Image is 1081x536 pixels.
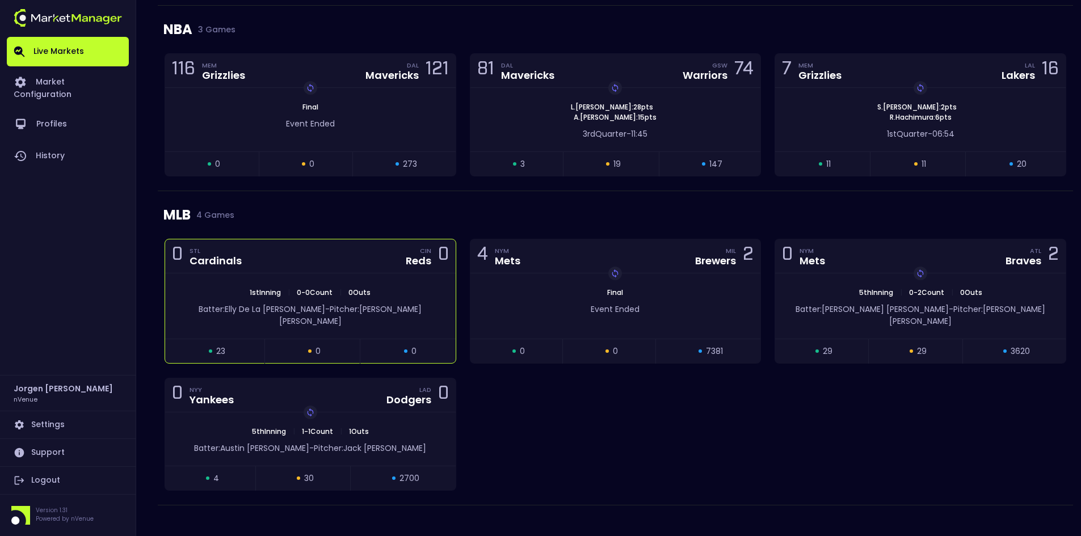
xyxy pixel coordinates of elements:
[284,288,293,297] span: |
[1011,345,1030,357] span: 3620
[7,506,129,525] div: Version 1.31Powered by nVenue
[215,158,220,170] span: 0
[796,303,949,315] span: Batter: [PERSON_NAME] [PERSON_NAME]
[928,128,932,140] span: -
[190,395,234,405] div: Yankees
[438,385,449,406] div: 0
[1017,158,1027,170] span: 20
[190,246,242,255] div: STL
[1030,246,1041,255] div: ATL
[916,83,925,92] img: replayImg
[949,303,953,315] span: -
[782,60,792,81] div: 7
[191,210,234,220] span: 4 Games
[826,158,831,170] span: 11
[495,246,520,255] div: NYM
[948,288,957,297] span: |
[1025,61,1035,70] div: LAL
[289,427,298,436] span: |
[293,288,336,297] span: 0 - 0 Count
[626,128,631,140] span: -
[246,288,284,297] span: 1st Inning
[7,467,129,494] a: Logout
[613,345,618,357] span: 0
[213,472,219,484] span: 4
[501,61,554,70] div: DAL
[306,83,315,92] img: replayImg
[399,472,419,484] span: 2700
[298,427,337,436] span: 1 - 1 Count
[314,442,426,454] span: Pitcher: Jack [PERSON_NAME]
[36,506,94,514] p: Version 1.31
[709,158,722,170] span: 147
[495,256,520,266] div: Mets
[957,288,986,297] span: 0 Outs
[406,256,431,266] div: Reds
[202,70,245,81] div: Grizzlies
[194,442,309,454] span: Batter: Austin [PERSON_NAME]
[163,191,1067,239] div: MLB
[906,288,948,297] span: 0 - 2 Count
[7,439,129,466] a: Support
[36,514,94,523] p: Powered by nVenue
[202,61,245,70] div: MEM
[734,60,754,81] div: 74
[337,427,346,436] span: |
[7,411,129,438] a: Settings
[856,288,897,297] span: 5th Inning
[591,303,640,315] span: Event Ended
[7,37,129,66] a: Live Markets
[216,345,225,357] span: 23
[419,385,431,394] div: LAD
[886,112,955,123] span: R . Hachimura : 6 pts
[286,118,335,129] span: Event Ended
[190,385,234,394] div: NYY
[683,70,727,81] div: Warriors
[163,6,1067,53] div: NBA
[917,345,927,357] span: 29
[567,102,657,112] span: L . [PERSON_NAME] : 28 pts
[325,303,330,315] span: -
[346,427,372,436] span: 1 Outs
[316,345,321,357] span: 0
[309,158,314,170] span: 0
[798,61,842,70] div: MEM
[743,246,754,267] div: 2
[336,288,345,297] span: |
[279,303,422,327] span: Pitcher: [PERSON_NAME] [PERSON_NAME]
[604,288,626,297] span: Final
[570,112,660,123] span: A . [PERSON_NAME] : 15 pts
[304,472,314,484] span: 30
[889,303,1045,327] span: Pitcher: [PERSON_NAME] [PERSON_NAME]
[365,70,419,81] div: Mavericks
[199,303,325,315] span: Batter: Elly De La [PERSON_NAME]
[1048,246,1059,267] div: 2
[706,345,723,357] span: 7381
[7,108,129,140] a: Profiles
[420,246,431,255] div: CIN
[14,9,122,27] img: logo
[800,256,825,266] div: Mets
[345,288,374,297] span: 0 Outs
[712,61,727,70] div: GSW
[172,60,195,81] div: 116
[411,345,417,357] span: 0
[520,345,525,357] span: 0
[14,395,37,403] h3: nVenue
[1006,256,1041,266] div: Braves
[695,256,736,266] div: Brewers
[438,246,449,267] div: 0
[299,102,322,112] span: Final
[306,408,315,417] img: replayImg
[477,246,488,267] div: 4
[426,60,449,81] div: 121
[520,158,525,170] span: 3
[611,83,620,92] img: replayImg
[477,60,494,81] div: 81
[190,256,242,266] div: Cardinals
[782,246,793,267] div: 0
[1002,70,1035,81] div: Lakers
[932,128,954,140] span: 06:54
[386,395,431,405] div: Dodgers
[611,269,620,278] img: replayImg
